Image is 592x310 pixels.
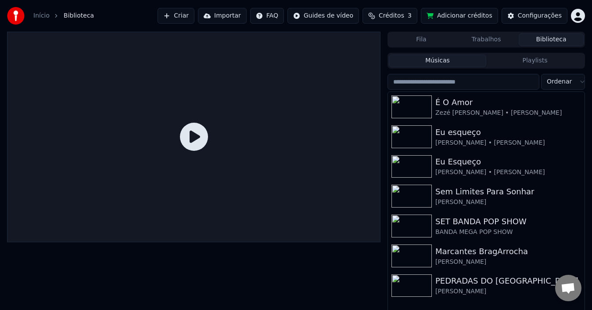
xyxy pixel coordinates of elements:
span: 3 [408,11,412,20]
div: SET BANDA POP SHOW [435,215,581,228]
button: Créditos3 [362,8,417,24]
div: Marcantes BragArrocha [435,245,581,258]
button: Criar [158,8,194,24]
div: [PERSON_NAME] • [PERSON_NAME] [435,139,581,147]
button: FAQ [250,8,284,24]
div: Zezé [PERSON_NAME] • [PERSON_NAME] [435,109,581,117]
button: Guides de vídeo [287,8,359,24]
button: Biblioteca [519,33,584,46]
button: Trabalhos [454,33,519,46]
div: Eu esqueço [435,126,581,139]
span: Créditos [379,11,404,20]
div: [PERSON_NAME] [435,198,581,207]
nav: breadcrumb [33,11,94,20]
button: Fila [389,33,454,46]
div: Eu Esqueço [435,156,581,168]
div: BANDA MEGA POP SHOW [435,228,581,237]
button: Músicas [389,55,486,67]
div: [PERSON_NAME] • [PERSON_NAME] [435,168,581,177]
button: Configurações [502,8,567,24]
button: Importar [198,8,247,24]
button: Adicionar créditos [421,8,498,24]
div: Sem Limites Para Sonhar [435,186,581,198]
div: PEDRADAS DO [GEOGRAPHIC_DATA] [435,275,581,287]
div: Configurações [518,11,562,20]
div: É O Amor [435,96,581,109]
a: Início [33,11,50,20]
div: [PERSON_NAME] [435,287,581,296]
img: youka [7,7,25,25]
span: Biblioteca [64,11,94,20]
div: [PERSON_NAME] [435,258,581,266]
span: Ordenar [547,77,572,86]
button: Playlists [486,55,584,67]
a: Bate-papo aberto [555,275,581,301]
